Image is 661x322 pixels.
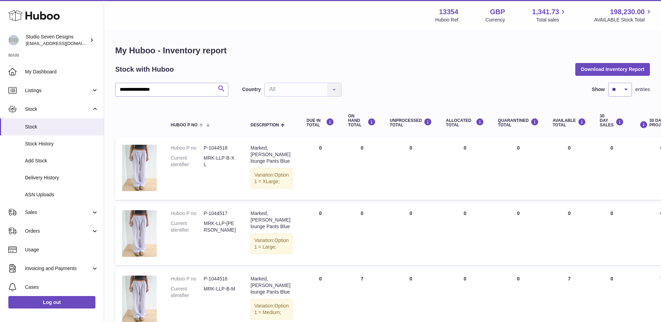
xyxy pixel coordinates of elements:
div: Variation: [251,233,293,254]
div: AVAILABLE Total [553,118,586,127]
span: Huboo P no [171,123,197,127]
td: 0 [299,138,341,200]
span: Sales [25,209,91,216]
td: 0 [383,203,439,265]
dd: MRK-LLP-[PERSON_NAME] [204,220,237,233]
a: Log out [8,296,95,308]
span: ASN Uploads [25,191,99,198]
span: Option 1 = Large; [254,238,289,250]
button: Download Inventory Report [575,63,650,75]
div: Marked, [PERSON_NAME] lounge Pants Blue [251,210,293,230]
span: AVAILABLE Stock Total [594,17,653,23]
td: 0 [546,203,593,265]
div: Currency [485,17,505,23]
span: Cases [25,284,99,290]
span: 1,341.73 [532,7,559,17]
div: Huboo Ref [435,17,458,23]
img: product image [122,145,157,191]
dt: Huboo P no [171,276,204,282]
td: 0 [341,138,383,200]
span: Orders [25,228,91,234]
img: product image [122,210,157,257]
span: 0 [517,145,520,151]
td: 0 [439,203,491,265]
div: DUE IN TOTAL [306,118,334,127]
div: UNPROCESSED Total [390,118,432,127]
div: ON HAND Total [348,114,376,128]
div: Variation: [251,168,293,189]
span: Stock History [25,141,99,147]
td: 0 [439,138,491,200]
div: Variation: [251,299,293,320]
td: 0 [383,138,439,200]
span: Add Stock [25,158,99,164]
dt: Huboo P no [171,145,204,151]
span: [EMAIL_ADDRESS][DOMAIN_NAME] [26,41,102,46]
dt: Huboo P no [171,210,204,217]
span: 0 [517,276,520,281]
dt: Current identifier [171,220,204,233]
dd: MRK-LLP-B-XL [204,155,237,168]
div: 30 DAY SALES [600,114,624,128]
div: Marked, [PERSON_NAME] lounge Pants Blue [251,276,293,295]
td: 0 [299,203,341,265]
span: 0 [517,211,520,216]
strong: GBP [490,7,505,17]
dd: P-1044517 [204,210,237,217]
span: Usage [25,247,99,253]
div: Marked, [PERSON_NAME] lounge Pants Blue [251,145,293,164]
img: contact.studiosevendesigns@gmail.com [8,35,19,45]
label: Country [242,86,261,93]
dd: P-1044516 [204,276,237,282]
span: 198,230.00 [610,7,645,17]
span: Option 1 = Medium; [254,303,289,315]
td: 0 [593,203,631,265]
img: product image [122,276,157,322]
span: Option 1 = XLarge; [254,172,289,184]
span: Stock [25,106,91,113]
dd: P-1044518 [204,145,237,151]
span: Invoicing and Payments [25,265,91,272]
h1: My Huboo - Inventory report [115,45,650,56]
span: entries [635,86,650,93]
span: Delivery History [25,175,99,181]
dt: Current identifier [171,155,204,168]
a: 198,230.00 AVAILABLE Stock Total [594,7,653,23]
span: Description [251,123,279,127]
span: Listings [25,87,91,94]
span: My Dashboard [25,69,99,75]
dd: MRK-LLP-B-M [204,286,237,299]
dt: Current identifier [171,286,204,299]
span: Total sales [536,17,567,23]
a: 1,341.73 Total sales [532,7,567,23]
td: 0 [341,203,383,265]
td: 0 [546,138,593,200]
td: 0 [593,138,631,200]
div: QUARANTINED Total [498,118,539,127]
div: Studio Seven Designs [26,34,88,47]
div: ALLOCATED Total [446,118,484,127]
span: Stock [25,124,99,130]
h2: Stock with Huboo [115,65,174,74]
strong: 13354 [439,7,458,17]
label: Show [592,86,605,93]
